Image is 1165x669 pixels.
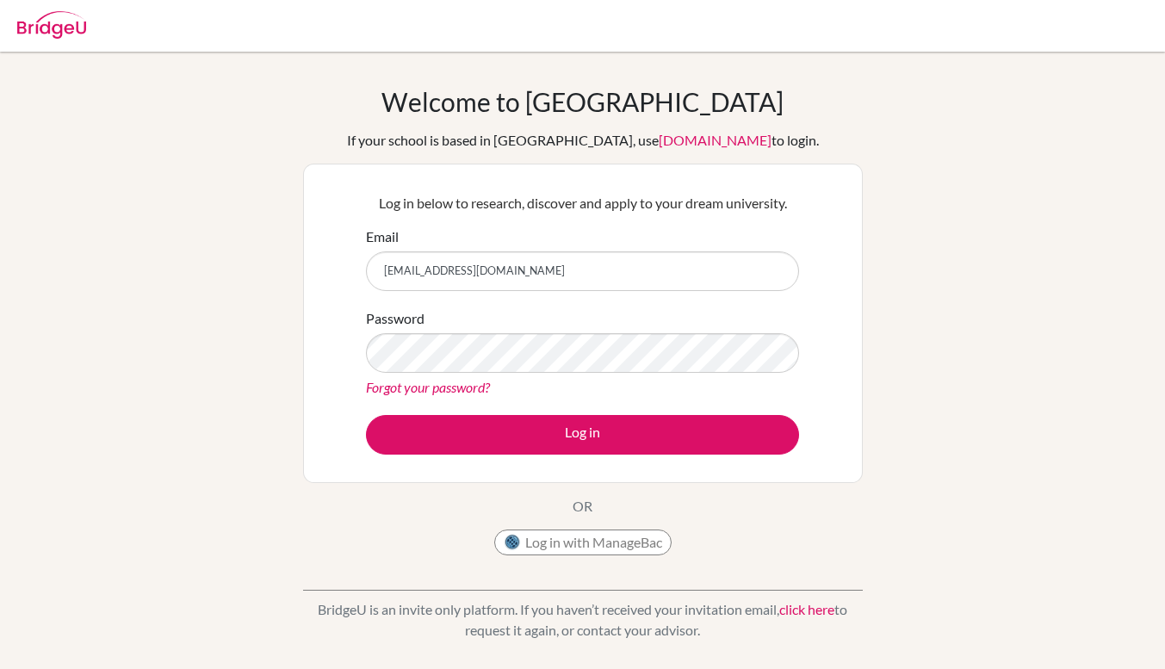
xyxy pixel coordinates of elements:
label: Password [366,308,424,329]
img: Bridge-U [17,11,86,39]
a: Forgot your password? [366,379,490,395]
button: Log in [366,415,799,455]
h1: Welcome to [GEOGRAPHIC_DATA] [381,86,784,117]
p: OR [573,496,592,517]
a: click here [779,601,834,617]
p: BridgeU is an invite only platform. If you haven’t received your invitation email, to request it ... [303,599,863,641]
button: Log in with ManageBac [494,530,672,555]
div: If your school is based in [GEOGRAPHIC_DATA], use to login. [347,130,819,151]
a: [DOMAIN_NAME] [659,132,772,148]
label: Email [366,226,399,247]
p: Log in below to research, discover and apply to your dream university. [366,193,799,214]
